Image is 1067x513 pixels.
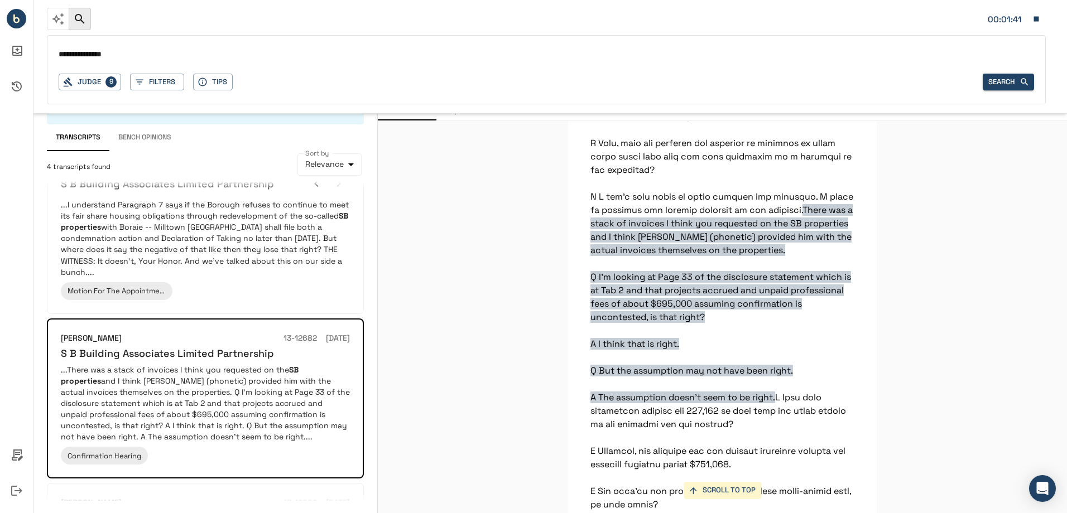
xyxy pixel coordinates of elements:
button: Filters [130,74,184,91]
h6: S B Building Associates Limited Partnership [61,347,274,360]
span: Motion For The Appointment Of A Trustee [68,286,213,296]
button: SCROLL TO TOP [684,482,761,499]
span: 4 transcripts found [47,162,110,173]
p: ...There was a stack of invoices I think you requested on the and I think [PERSON_NAME] (phonetic... [61,364,350,442]
p: ...I understand Paragraph 7 says if the Borough refuses to continue to meet its fair share housin... [61,199,350,277]
h6: [DATE] [326,332,350,345]
h6: 13-12682 [283,497,317,509]
button: Transcripts [47,124,109,151]
h6: [PERSON_NAME] [61,332,122,345]
span: There was a stack of invoices I think you requested on the SB properties and I think [PERSON_NAME... [590,204,853,403]
button: Search [983,74,1034,91]
button: Bench Opinions [109,124,180,151]
em: SB properties [61,211,348,232]
span: Confirmation Hearing [68,451,141,461]
label: Sort by [305,148,329,158]
h6: 13-12682 [283,332,317,345]
div: Matter: 443237.000006 [988,12,1027,27]
div: Relevance [297,153,362,176]
h6: [PERSON_NAME] [61,497,122,509]
button: Matter: 443237.000006 [982,7,1046,31]
button: Judge9 [59,74,121,91]
button: Tips [193,74,233,91]
p: 9 [105,76,117,88]
em: SB properties [61,365,299,386]
h6: [DATE] [326,497,350,509]
div: Open Intercom Messenger [1029,475,1056,502]
h6: S B Building Associates Limited Partnership [61,177,274,190]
